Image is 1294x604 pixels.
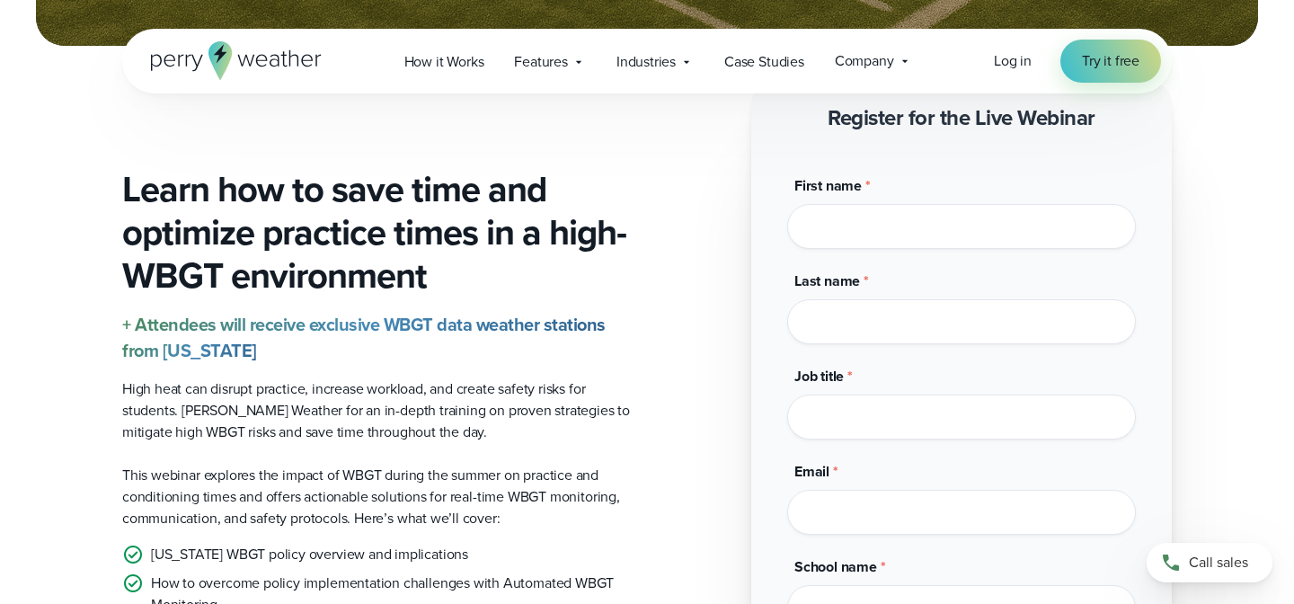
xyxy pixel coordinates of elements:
[151,544,468,565] p: [US_STATE] WBGT policy overview and implications
[616,51,676,73] span: Industries
[1082,50,1139,72] span: Try it free
[122,168,633,298] h3: Learn how to save time and optimize practice times in a high-WBGT environment
[794,175,862,196] span: First name
[404,51,484,73] span: How it Works
[389,43,500,80] a: How it Works
[724,51,804,73] span: Case Studies
[1189,552,1248,573] span: Call sales
[122,465,633,529] p: This webinar explores the impact of WBGT during the summer on practice and conditioning times and...
[794,366,844,386] span: Job title
[122,378,633,443] p: High heat can disrupt practice, increase workload, and create safety risks for students. [PERSON_...
[794,556,877,577] span: School name
[122,311,606,364] strong: + Attendees will receive exclusive WBGT data weather stations from [US_STATE]
[794,271,860,291] span: Last name
[794,461,829,482] span: Email
[835,50,894,72] span: Company
[1147,543,1272,582] a: Call sales
[1060,40,1161,83] a: Try it free
[828,102,1095,134] strong: Register for the Live Webinar
[514,51,568,73] span: Features
[994,50,1032,71] span: Log in
[994,50,1032,72] a: Log in
[709,43,820,80] a: Case Studies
